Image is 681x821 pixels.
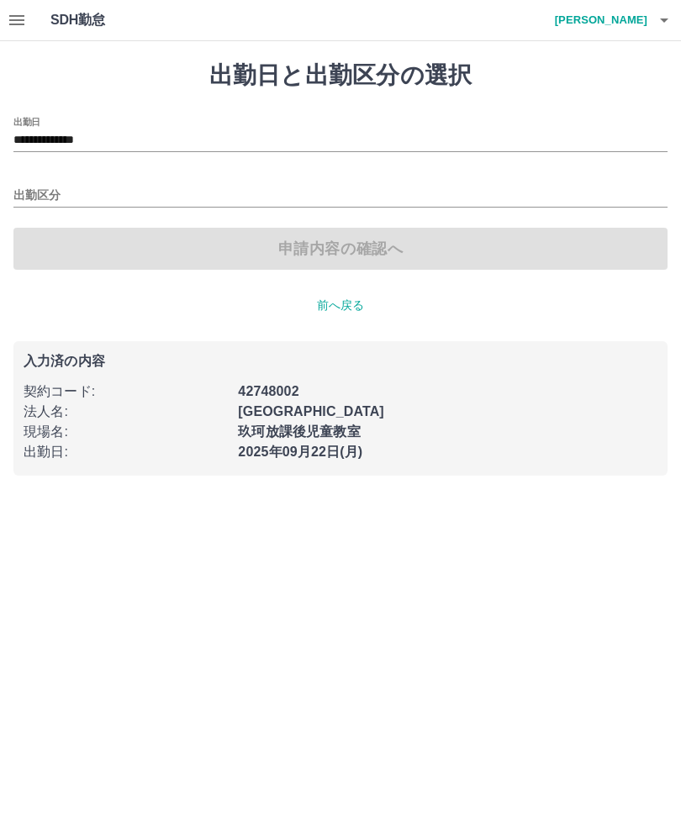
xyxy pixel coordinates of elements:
[13,61,668,90] h1: 出勤日と出勤区分の選択
[24,422,228,442] p: 現場名 :
[238,424,360,439] b: 玖珂放課後児童教室
[238,404,384,418] b: [GEOGRAPHIC_DATA]
[24,442,228,462] p: 出勤日 :
[13,115,40,128] label: 出勤日
[238,445,362,459] b: 2025年09月22日(月)
[24,382,228,402] p: 契約コード :
[24,355,657,368] p: 入力済の内容
[13,297,668,314] p: 前へ戻る
[238,384,298,398] b: 42748002
[24,402,228,422] p: 法人名 :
